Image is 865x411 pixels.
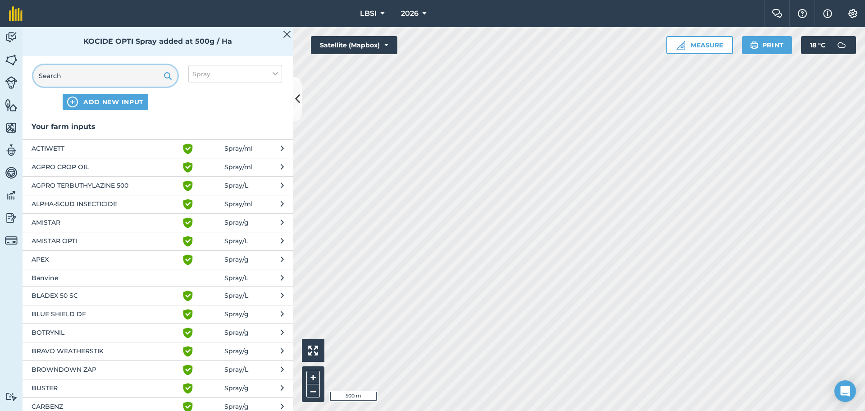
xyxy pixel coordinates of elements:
button: Measure [666,36,733,54]
span: AGPRO CROP OIL [32,162,179,173]
span: 2026 [401,8,419,19]
img: svg+xml;base64,PD94bWwgdmVyc2lvbj0iMS4wIiBlbmNvZGluZz0idXRmLTgiPz4KPCEtLSBHZW5lcmF0b3I6IEFkb2JlIE... [5,31,18,44]
button: BLADEX 50 SC Spray/L [23,286,293,305]
img: svg+xml;base64,PD94bWwgdmVyc2lvbj0iMS4wIiBlbmNvZGluZz0idXRmLTgiPz4KPCEtLSBHZW5lcmF0b3I6IEFkb2JlIE... [5,143,18,157]
span: Spray / g [224,309,249,320]
span: Spray / g [224,346,249,357]
span: ACTIWETT [32,143,179,154]
span: BOTRYNIL [32,328,179,338]
span: BRAVO WEATHERSTIK [32,346,179,357]
button: Satellite (Mapbox) [311,36,397,54]
span: LBSI [360,8,377,19]
img: svg+xml;base64,PD94bWwgdmVyc2lvbj0iMS4wIiBlbmNvZGluZz0idXRmLTgiPz4KPCEtLSBHZW5lcmF0b3I6IEFkb2JlIE... [5,166,18,180]
span: 18 ° C [810,36,825,54]
span: Spray / L [224,236,248,247]
span: BROWNDOWN ZAP [32,365,179,375]
div: Open Intercom Messenger [834,380,856,402]
button: BOTRYNIL Spray/g [23,323,293,342]
span: BUSTER [32,383,179,394]
button: APEX Spray/g [23,250,293,269]
button: + [306,371,320,384]
span: ALPHA-SCUD INSECTICIDE [32,199,179,210]
span: Spray / ml [224,162,253,173]
div: KOCIDE OPTI Spray added at 500g / Ha [23,27,293,56]
img: svg+xml;base64,PHN2ZyB4bWxucz0iaHR0cDovL3d3dy53My5vcmcvMjAwMC9zdmciIHdpZHRoPSIxNyIgaGVpZ2h0PSIxNy... [823,8,832,19]
img: svg+xml;base64,PHN2ZyB4bWxucz0iaHR0cDovL3d3dy53My5vcmcvMjAwMC9zdmciIHdpZHRoPSIxOSIgaGVpZ2h0PSIyNC... [164,70,172,81]
img: Four arrows, one pointing top left, one top right, one bottom right and the last bottom left [308,346,318,356]
span: Spray / ml [224,143,253,154]
button: AGPRO TERBUTHYLAZINE 500 Spray/L [23,176,293,195]
img: svg+xml;base64,PHN2ZyB4bWxucz0iaHR0cDovL3d3dy53My5vcmcvMjAwMC9zdmciIHdpZHRoPSI1NiIgaGVpZ2h0PSI2MC... [5,98,18,112]
img: svg+xml;base64,PD94bWwgdmVyc2lvbj0iMS4wIiBlbmNvZGluZz0idXRmLTgiPz4KPCEtLSBHZW5lcmF0b3I6IEFkb2JlIE... [5,211,18,225]
button: AMISTAR Spray/g [23,213,293,232]
img: svg+xml;base64,PD94bWwgdmVyc2lvbj0iMS4wIiBlbmNvZGluZz0idXRmLTgiPz4KPCEtLSBHZW5lcmF0b3I6IEFkb2JlIE... [5,76,18,89]
img: svg+xml;base64,PD94bWwgdmVyc2lvbj0iMS4wIiBlbmNvZGluZz0idXRmLTgiPz4KPCEtLSBHZW5lcmF0b3I6IEFkb2JlIE... [833,36,851,54]
button: 18 °C [801,36,856,54]
img: svg+xml;base64,PHN2ZyB4bWxucz0iaHR0cDovL3d3dy53My5vcmcvMjAwMC9zdmciIHdpZHRoPSIxNCIgaGVpZ2h0PSIyNC... [67,97,78,107]
span: Spray / g [224,328,249,338]
span: Spray [192,69,210,79]
button: BRAVO WEATHERSTIK Spray/g [23,342,293,360]
h3: Your farm inputs [23,121,293,133]
button: BLUE SHIELD DF Spray/g [23,305,293,323]
button: – [306,384,320,397]
img: svg+xml;base64,PHN2ZyB4bWxucz0iaHR0cDovL3d3dy53My5vcmcvMjAwMC9zdmciIHdpZHRoPSIxOSIgaGVpZ2h0PSIyNC... [750,40,759,51]
img: A cog icon [847,9,858,18]
button: AGPRO CROP OIL Spray/ml [23,158,293,176]
span: Banvine [32,273,179,283]
span: Spray / g [224,254,249,265]
img: svg+xml;base64,PHN2ZyB4bWxucz0iaHR0cDovL3d3dy53My5vcmcvMjAwMC9zdmciIHdpZHRoPSI1NiIgaGVpZ2h0PSI2MC... [5,53,18,67]
span: Spray / L [224,365,248,375]
img: A question mark icon [797,9,808,18]
span: Spray / L [224,180,248,191]
button: BROWNDOWN ZAP Spray/L [23,360,293,379]
span: AGPRO TERBUTHYLAZINE 500 [32,180,179,191]
span: BLADEX 50 SC [32,291,179,301]
span: AMISTAR [32,217,179,228]
img: svg+xml;base64,PHN2ZyB4bWxucz0iaHR0cDovL3d3dy53My5vcmcvMjAwMC9zdmciIHdpZHRoPSI1NiIgaGVpZ2h0PSI2MC... [5,121,18,134]
button: Spray [188,65,282,83]
span: AMISTAR OPTI [32,236,179,247]
img: fieldmargin Logo [9,6,23,21]
img: svg+xml;base64,PD94bWwgdmVyc2lvbj0iMS4wIiBlbmNvZGluZz0idXRmLTgiPz4KPCEtLSBHZW5lcmF0b3I6IEFkb2JlIE... [5,234,18,247]
span: BLUE SHIELD DF [32,309,179,320]
button: AMISTAR OPTI Spray/L [23,232,293,250]
img: svg+xml;base64,PD94bWwgdmVyc2lvbj0iMS4wIiBlbmNvZGluZz0idXRmLTgiPz4KPCEtLSBHZW5lcmF0b3I6IEFkb2JlIE... [5,393,18,401]
span: Spray / L [224,273,248,283]
span: Spray / g [224,383,249,394]
button: Print [742,36,792,54]
button: ALPHA-SCUD INSECTICIDE Spray/ml [23,195,293,213]
span: Spray / L [224,291,248,301]
button: ACTIWETT Spray/ml [23,139,293,158]
img: Ruler icon [676,41,685,50]
span: Spray / g [224,217,249,228]
button: Banvine Spray/L [23,269,293,286]
img: Two speech bubbles overlapping with the left bubble in the forefront [772,9,783,18]
img: svg+xml;base64,PD94bWwgdmVyc2lvbj0iMS4wIiBlbmNvZGluZz0idXRmLTgiPz4KPCEtLSBHZW5lcmF0b3I6IEFkb2JlIE... [5,189,18,202]
button: ADD NEW INPUT [63,94,148,110]
span: Spray / ml [224,199,253,210]
input: Search [33,65,178,87]
span: APEX [32,254,179,265]
span: ADD NEW INPUT [83,97,144,106]
button: BUSTER Spray/g [23,379,293,397]
img: svg+xml;base64,PHN2ZyB4bWxucz0iaHR0cDovL3d3dy53My5vcmcvMjAwMC9zdmciIHdpZHRoPSIyMiIgaGVpZ2h0PSIzMC... [283,29,291,40]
